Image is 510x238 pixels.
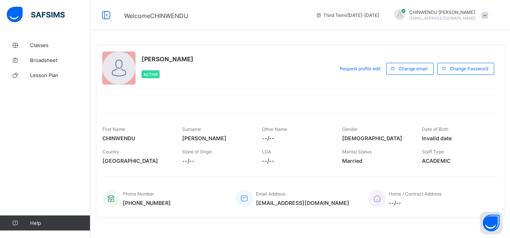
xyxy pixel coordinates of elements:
[102,135,171,141] span: CHINWENDU
[409,16,476,20] span: [EMAIL_ADDRESS][DOMAIN_NAME]
[342,135,411,141] span: [DEMOGRAPHIC_DATA]
[143,72,158,77] span: Active
[342,149,371,155] span: Marital Status
[123,200,171,206] span: [PHONE_NUMBER]
[262,126,287,132] span: Other Name
[342,126,358,132] span: Gender
[256,191,285,197] span: Email Address
[142,55,193,63] span: [PERSON_NAME]
[30,42,90,48] span: Classes
[387,9,492,21] div: CHINWENDUFRANCIS
[7,7,65,23] img: safsims
[422,126,448,132] span: Date of Birth
[182,158,251,164] span: --/--
[399,66,428,71] span: Change email
[262,158,330,164] span: --/--
[256,200,349,206] span: [EMAIL_ADDRESS][DOMAIN_NAME]
[389,191,441,197] span: Home / Contract Address
[102,149,119,155] span: Country
[389,200,441,206] span: --/--
[30,72,90,78] span: Lesson Plan
[342,158,411,164] span: Married
[30,57,90,63] span: Broadsheet
[182,126,201,132] span: Surname
[340,66,381,71] span: Request profile edit
[316,12,379,18] span: session/term information
[102,158,171,164] span: [GEOGRAPHIC_DATA]
[182,149,212,155] span: State of Origin
[422,135,490,141] span: Invalid date
[124,12,188,20] span: Welcome CHINWENDU
[422,158,490,164] span: ACADEMIC
[182,135,251,141] span: [PERSON_NAME]
[480,212,502,234] button: Open asap
[30,220,90,226] span: Help
[262,135,330,141] span: --/--
[123,191,154,197] span: Phone Number
[102,126,125,132] span: First Name
[262,149,271,155] span: LGA
[450,66,488,71] span: Change Password
[422,149,444,155] span: Staff Type
[409,9,476,15] span: CHINWENDU [PERSON_NAME]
